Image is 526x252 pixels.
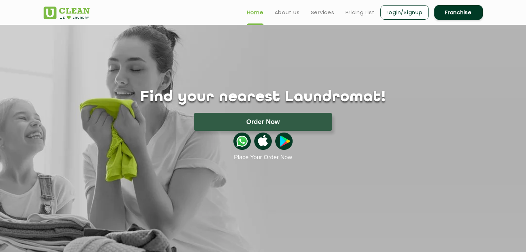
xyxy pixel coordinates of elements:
h1: Find your nearest Laundromat! [38,89,488,106]
a: Pricing List [345,8,375,17]
img: UClean Laundry and Dry Cleaning [44,7,90,19]
a: Home [247,8,264,17]
img: apple-icon.png [254,133,271,150]
a: Place Your Order Now [234,154,292,161]
img: playstoreicon.png [275,133,293,150]
button: Order Now [194,113,332,131]
img: whatsappicon.png [233,133,251,150]
a: About us [275,8,300,17]
a: Franchise [434,5,483,20]
a: Services [311,8,334,17]
a: Login/Signup [380,5,429,20]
